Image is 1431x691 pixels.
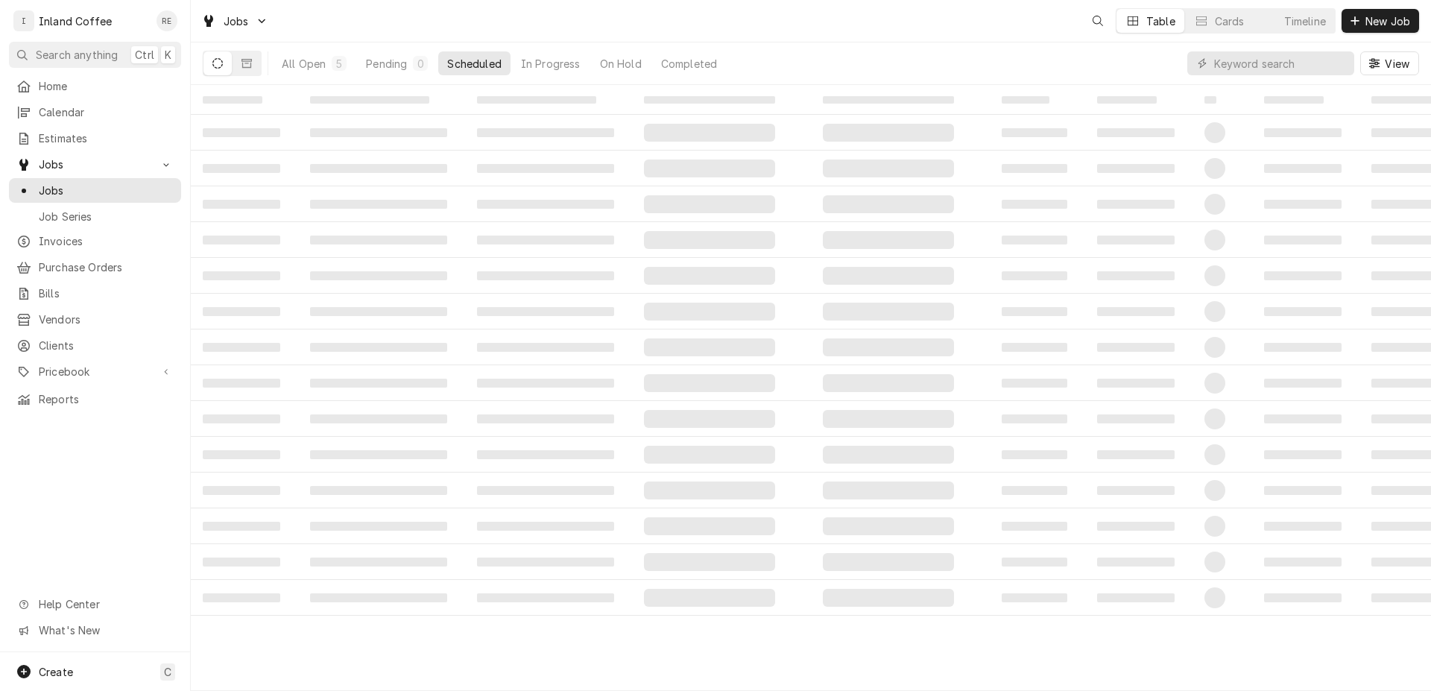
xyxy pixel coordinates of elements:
span: ‌ [1264,128,1342,137]
span: ‌ [1002,450,1067,459]
span: ‌ [310,593,447,602]
span: ‌ [1264,522,1342,531]
span: ‌ [644,96,775,104]
span: ‌ [644,231,775,249]
span: ‌ [1204,158,1225,179]
div: Completed [661,56,717,72]
a: Go to What's New [9,618,181,643]
div: In Progress [521,56,581,72]
span: K [165,47,171,63]
span: ‌ [823,517,954,535]
span: ‌ [310,236,447,244]
span: ‌ [644,482,775,499]
div: Pending [366,56,407,72]
span: ‌ [823,446,954,464]
span: ‌ [823,96,954,104]
span: ‌ [1097,343,1175,352]
button: New Job [1342,9,1419,33]
span: ‌ [1002,522,1067,531]
a: Calendar [9,100,181,124]
span: ‌ [1204,122,1225,143]
span: ‌ [1264,236,1342,244]
span: ‌ [203,522,280,531]
span: ‌ [644,553,775,571]
a: Go to Jobs [9,152,181,177]
span: ‌ [203,164,280,173]
span: ‌ [1002,307,1067,316]
span: Invoices [39,233,174,249]
span: ‌ [1002,164,1067,173]
a: Estimates [9,126,181,151]
span: ‌ [1204,444,1225,465]
span: ‌ [477,486,614,495]
span: ‌ [1002,593,1067,602]
span: ‌ [1204,337,1225,358]
span: ‌ [1097,379,1175,388]
span: ‌ [477,96,596,104]
button: Search anythingCtrlK [9,42,181,68]
span: Pricebook [39,364,151,379]
span: ‌ [310,558,447,567]
span: New Job [1362,13,1413,29]
span: Jobs [39,157,151,172]
span: ‌ [644,124,775,142]
span: Clients [39,338,174,353]
span: ‌ [310,164,447,173]
span: What's New [39,622,172,638]
span: ‌ [310,307,447,316]
a: Purchase Orders [9,255,181,280]
div: Table [1146,13,1175,29]
span: Home [39,78,174,94]
a: Go to Pricebook [9,359,181,384]
span: ‌ [644,267,775,285]
span: ‌ [1264,96,1324,104]
span: ‌ [823,124,954,142]
span: ‌ [310,379,447,388]
span: ‌ [1204,96,1216,104]
span: Job Series [39,209,174,224]
span: ‌ [310,96,429,104]
span: ‌ [1204,408,1225,429]
button: View [1360,51,1419,75]
span: ‌ [310,271,447,280]
span: ‌ [310,450,447,459]
span: ‌ [310,200,447,209]
span: ‌ [1002,558,1067,567]
span: ‌ [1097,236,1175,244]
span: ‌ [203,558,280,567]
span: ‌ [1204,516,1225,537]
span: ‌ [1264,593,1342,602]
div: Inland Coffee [39,13,112,29]
span: ‌ [1002,414,1067,423]
span: ‌ [477,200,614,209]
span: ‌ [477,558,614,567]
span: ‌ [1264,164,1342,173]
span: ‌ [477,307,614,316]
span: ‌ [1204,373,1225,394]
span: ‌ [310,486,447,495]
span: ‌ [1264,307,1342,316]
span: ‌ [823,553,954,571]
span: ‌ [1264,486,1342,495]
span: Help Center [39,596,172,612]
span: ‌ [644,303,775,321]
span: ‌ [1204,194,1225,215]
span: Create [39,666,73,678]
span: ‌ [644,446,775,464]
span: ‌ [1204,230,1225,250]
span: Ctrl [135,47,154,63]
span: ‌ [823,338,954,356]
span: ‌ [477,450,614,459]
span: ‌ [644,195,775,213]
span: ‌ [1002,128,1067,137]
span: ‌ [1002,200,1067,209]
span: ‌ [1264,558,1342,567]
span: ‌ [477,128,614,137]
span: ‌ [477,414,614,423]
span: Jobs [224,13,249,29]
span: ‌ [823,231,954,249]
span: ‌ [1002,343,1067,352]
span: ‌ [310,343,447,352]
span: ‌ [1264,271,1342,280]
div: On Hold [600,56,642,72]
